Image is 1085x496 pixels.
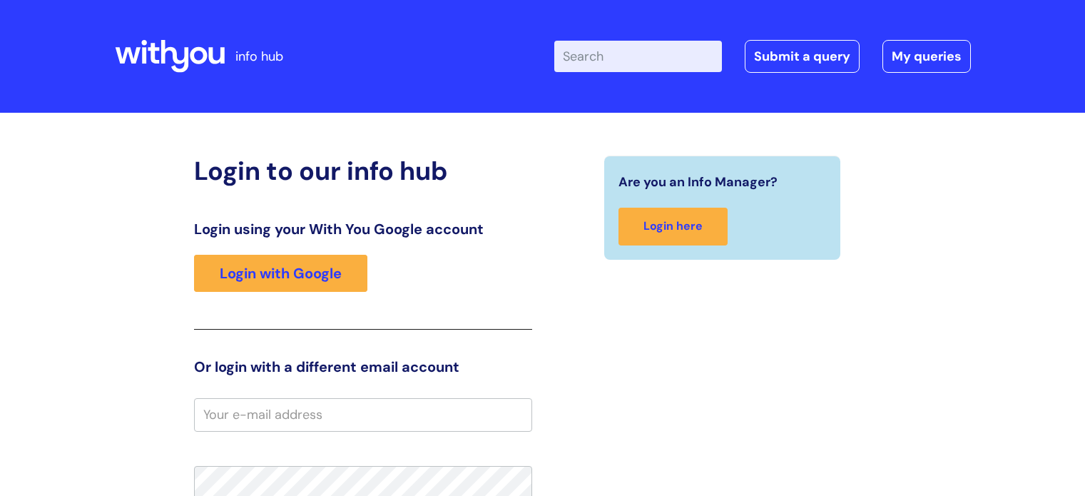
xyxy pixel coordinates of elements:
[882,40,971,73] a: My queries
[194,221,532,238] h3: Login using your With You Google account
[194,156,532,186] h2: Login to our info hub
[194,398,532,431] input: Your e-mail address
[618,208,728,246] a: Login here
[235,45,283,68] p: info hub
[194,358,532,375] h3: Or login with a different email account
[554,41,722,72] input: Search
[745,40,860,73] a: Submit a query
[618,171,778,193] span: Are you an Info Manager?
[194,255,367,292] a: Login with Google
